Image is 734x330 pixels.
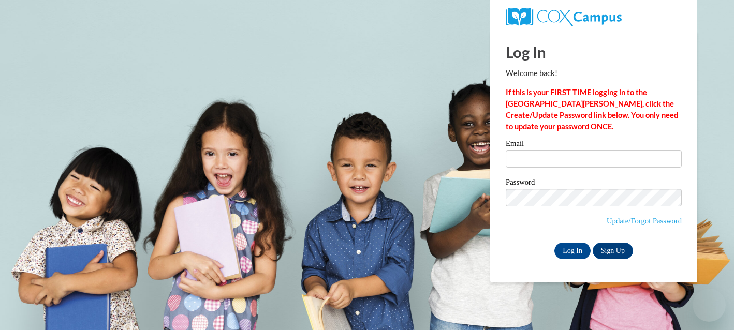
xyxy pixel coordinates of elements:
[506,140,682,150] label: Email
[593,243,633,259] a: Sign Up
[693,289,726,322] iframe: Button to launch messaging window
[506,68,682,79] p: Welcome back!
[506,8,682,26] a: COX Campus
[554,243,591,259] input: Log In
[506,88,678,131] strong: If this is your FIRST TIME logging in to the [GEOGRAPHIC_DATA][PERSON_NAME], click the Create/Upd...
[506,8,622,26] img: COX Campus
[506,178,682,189] label: Password
[607,217,682,225] a: Update/Forgot Password
[506,41,682,63] h1: Log In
